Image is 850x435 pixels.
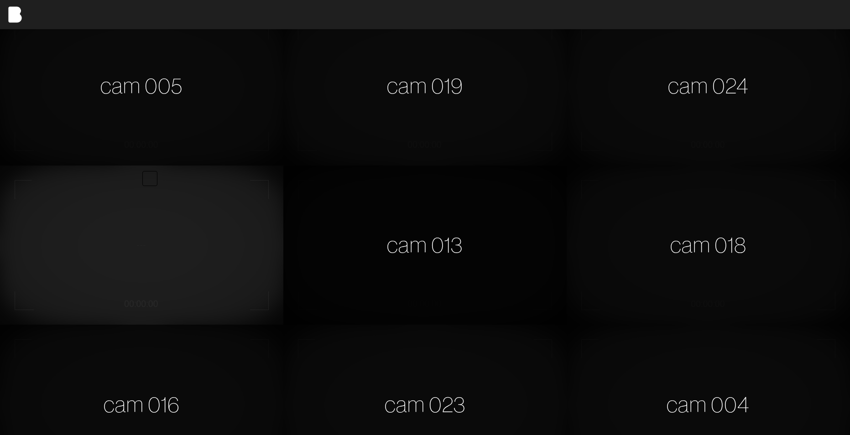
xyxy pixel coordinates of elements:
[567,6,850,165] div: cam 024
[567,166,850,325] div: cam 018
[283,166,567,325] div: cam 013
[283,6,567,165] div: cam 019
